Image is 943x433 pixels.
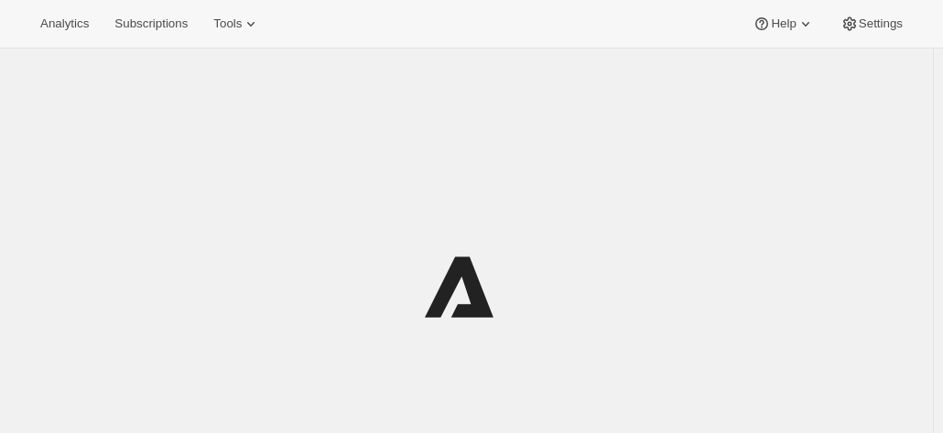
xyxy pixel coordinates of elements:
span: Analytics [40,16,89,31]
button: Help [742,11,825,37]
button: Analytics [29,11,100,37]
span: Tools [213,16,242,31]
span: Settings [859,16,903,31]
span: Subscriptions [114,16,188,31]
button: Settings [829,11,914,37]
button: Tools [202,11,271,37]
span: Help [771,16,796,31]
button: Subscriptions [103,11,199,37]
